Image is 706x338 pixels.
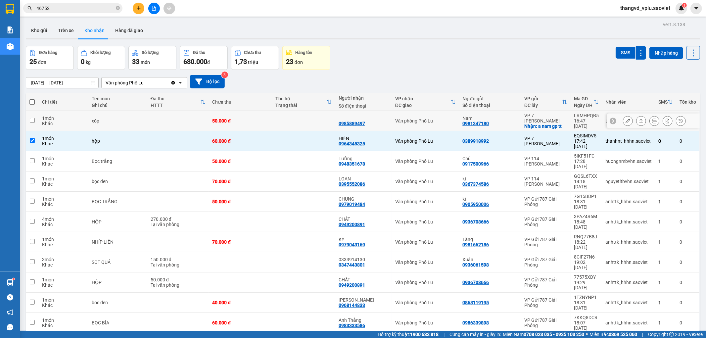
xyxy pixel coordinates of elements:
[680,199,696,204] div: 0
[521,93,571,111] th: Toggle SortBy
[53,23,79,38] button: Trên xe
[574,214,599,219] div: 3PAZ4R6M
[7,324,13,330] span: message
[605,300,652,305] div: anhttk_hhhn.saoviet
[151,103,201,108] div: HTTT
[92,239,144,245] div: NHÍP LIỀN
[574,234,599,239] div: RNQ77B8J
[164,3,175,14] button: aim
[92,118,144,123] div: xốp
[524,196,567,207] div: VP Gửi 787 Giải Phóng
[151,96,201,101] div: Đã thu
[39,50,57,55] div: Đơn hàng
[42,161,85,167] div: Khác
[282,46,330,70] button: Hàng tồn23đơn
[339,237,389,242] div: KỲ
[339,277,389,282] div: CHẤT
[26,77,98,88] input: Select a date range.
[77,46,125,70] button: Khối lượng0kg
[339,161,365,167] div: 0948351678
[92,103,144,108] div: Ghi chú
[680,219,696,224] div: 0
[339,317,389,323] div: Anh Thắng
[574,153,599,159] div: 5IKF51FC
[663,21,685,28] div: ver 1.8.138
[524,136,567,146] div: VP 7 [PERSON_NAME]
[152,6,156,11] span: file-add
[339,323,365,328] div: 0983333586
[574,320,599,331] div: 18:07 [DATE]
[116,5,120,12] span: close-circle
[42,222,85,227] div: Khác
[170,80,176,85] svg: Clear value
[92,179,144,184] div: bọc đen
[449,331,501,338] span: Cung cấp máy in - giấy in:
[524,103,562,108] div: ĐC lấy
[339,262,365,267] div: 0347443801
[42,317,85,323] div: 1 món
[212,199,269,204] div: 50.000 đ
[462,96,518,101] div: Người gửi
[574,295,599,300] div: 1TZNYNP1
[410,332,439,337] strong: 1900 633 818
[42,242,85,247] div: Khác
[669,332,674,337] span: copyright
[221,72,228,78] sup: 3
[42,156,85,161] div: 1 món
[339,196,389,202] div: CHUNG
[36,5,115,12] input: Tìm tên, số ĐT hoặc mã đơn
[658,280,673,285] div: 1
[339,176,389,181] div: LOAN
[212,179,269,184] div: 70.000 đ
[395,280,456,285] div: Văn phòng Phố Lu
[462,103,518,108] div: Số điện thoại
[231,46,279,70] button: Chưa thu1,73 triệu
[38,60,46,65] span: đơn
[524,317,567,328] div: VP Gửi 787 Giải Phóng
[110,23,148,38] button: Hàng đã giao
[90,50,111,55] div: Khối lượng
[462,196,518,202] div: kt
[180,46,228,70] button: Đã thu680.000đ
[42,277,85,282] div: 1 món
[680,138,696,144] div: 0
[378,331,439,338] span: Hỗ trợ kỹ thuật:
[248,60,258,65] span: triệu
[571,93,602,111] th: Toggle SortBy
[574,138,599,149] div: 17:42 [DATE]
[151,222,206,227] div: Tại văn phòng
[42,217,85,222] div: 4 món
[92,320,144,325] div: BỌC BÌA
[339,297,389,303] div: Mạnh Hải
[462,156,518,161] div: Chú
[395,179,456,184] div: Văn phòng Phố Lu
[339,202,365,207] div: 0979019484
[275,103,327,108] div: Trạng thái
[244,50,261,55] div: Chưa thu
[235,58,247,66] span: 1,73
[395,103,451,108] div: ĐC giao
[658,159,673,164] div: 1
[589,331,637,338] span: Miền Bắc
[79,23,110,38] button: Kho nhận
[605,179,652,184] div: nguyetltbvhn.saoviet
[609,332,637,337] strong: 0369 525 060
[462,176,518,181] div: kt
[42,181,85,187] div: Khác
[339,141,365,146] div: 0964345325
[658,239,673,245] div: 1
[133,3,144,14] button: plus
[574,315,599,320] div: 7KKQ8DCR
[13,278,15,280] sup: 1
[395,118,456,123] div: Văn phòng Phố Lu
[92,280,144,285] div: HỘP
[574,113,599,118] div: LRMHPQB5
[623,116,633,126] div: Sửa đơn hàng
[339,217,389,222] div: CHẤT
[178,80,183,85] svg: open
[212,138,269,144] div: 60.000 đ
[392,93,459,111] th: Toggle SortBy
[574,179,599,189] div: 14:18 [DATE]
[682,3,687,8] sup: 1
[272,93,335,111] th: Toggle SortBy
